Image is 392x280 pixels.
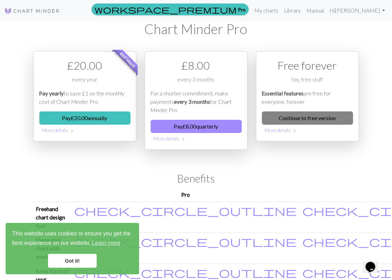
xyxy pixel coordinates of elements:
em: Pay yearly [39,90,64,96]
div: Payment option 1 [33,51,136,141]
p: are free for everyone, forever [262,89,353,106]
span: workspace_premium [95,5,237,14]
a: Hi[PERSON_NAME] [327,3,388,17]
i: Included [74,267,297,278]
p: to save £1 on the monthly cost of Chart Minder Pro [39,89,130,106]
span: Best value [113,45,142,75]
span: chevron_right [70,127,75,134]
span: check_circle_outline [74,235,297,248]
em: Essential features [262,90,304,96]
a: My charts [251,3,281,17]
a: Manual [304,3,327,17]
div: every 3 months [151,75,242,89]
img: Logo [4,7,60,15]
div: £ 8.00 [151,57,242,74]
p: Freehand chart design tool [36,205,69,230]
a: dismiss cookie message [48,254,97,268]
span: chevron_right [181,136,186,143]
button: More details [262,125,353,135]
h1: Chart Minder Pro [33,21,359,37]
a: Pro [91,3,249,15]
span: chevron_right [292,127,298,134]
button: More details [151,133,242,144]
h2: Benefits [33,172,359,185]
button: Pay£20.00annually [39,111,130,125]
div: cookieconsent [6,223,139,274]
button: More details [39,125,130,135]
div: Free option [256,51,359,141]
i: Included [74,205,297,216]
a: Continue to free version [262,111,353,125]
p: For a shorter commitment, make payments for Chart Minder Pro [151,89,242,114]
div: Payment option 2 [145,51,248,150]
a: Library [281,3,304,17]
a: learn more about cookies [91,238,121,248]
iframe: chat widget [363,252,385,273]
div: Free forever [262,57,353,74]
i: Included [74,236,297,247]
span: check_circle_outline [74,266,297,279]
div: Yay, free stuff [262,75,353,89]
span: This website uses cookies to ensure you get the best experience on our website. [12,230,133,248]
button: Pay£8.00quarterly [151,120,242,133]
div: £ 20.00 [39,57,130,74]
em: every 3 months [174,98,210,105]
span: check_circle_outline [74,204,297,217]
div: every year [39,75,130,89]
th: Pro [72,188,300,202]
